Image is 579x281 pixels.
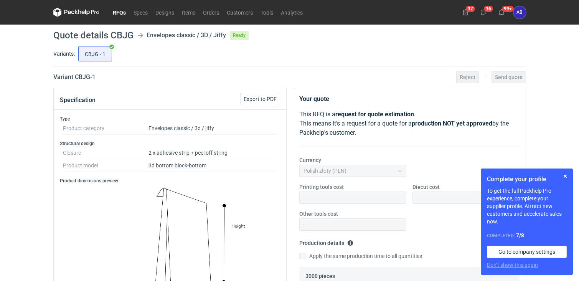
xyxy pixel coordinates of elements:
[199,8,223,17] a: Orders
[299,252,422,260] label: Apply the same production time to all quantities
[456,71,479,83] button: Reject
[513,6,526,19] div: Agnieszka Biniarz
[335,111,414,118] strong: request for quote estimation
[53,73,96,82] h2: Variant CBJG - 1
[277,8,307,17] a: Analytics
[148,159,277,172] dd: 3d bottom block-bottom
[53,8,99,17] svg: Packhelp Pro
[152,8,178,17] a: Designs
[495,74,523,80] span: Send quote
[63,159,148,172] dt: Product model
[148,122,277,135] dd: Envelopes classic / 3d / jiffy
[78,46,112,61] label: CBJG - 1
[412,183,440,191] label: Diecut cost
[487,175,567,184] h1: Complete your profile
[299,156,321,164] label: Currency
[487,187,567,225] p: To get the full Packhelp Pro experience, complete your supplier profile. Attract new customers an...
[130,8,152,17] a: Specs
[513,6,526,19] button: AB
[299,237,353,246] legend: Production details
[53,31,134,40] h1: Quote details CBJG
[230,31,249,40] span: Ready
[223,8,257,17] a: Customers
[477,6,490,18] button: 36
[53,50,75,58] label: Variants:
[148,147,277,159] dd: 2 x adhesive strip + peel off string
[240,93,280,105] button: Export to PDF
[63,122,148,135] dt: Product category
[63,147,148,159] dt: Closure
[60,116,280,122] h3: Type
[257,8,277,17] a: Tools
[412,120,492,127] strong: production NOT yet approved
[516,232,524,238] strong: 7 / 8
[487,246,567,258] a: Go to company settings
[109,8,130,17] a: RFQs
[60,91,96,109] button: Specification
[299,210,338,218] label: Other tools cost
[299,95,329,102] strong: Your quote
[60,140,280,147] h3: Structural design
[244,96,277,102] span: Export to PDF
[460,74,475,80] span: Reject
[459,6,472,18] button: 37
[561,172,570,181] button: Skip for now
[147,31,226,40] div: Envelopes classic / 3D / Jiffy
[299,183,344,191] label: Printing tools cost
[492,71,526,83] button: Send quote
[495,6,508,18] button: 99+
[305,270,335,279] legend: 3000 pieces
[487,261,538,269] button: Don’t show this again
[299,110,520,137] p: This RFQ is a . This means it's a request for a quote for a by the Packhelp's customer.
[178,8,199,17] a: Items
[60,178,280,184] h3: Product dimensions preview
[487,231,567,240] div: Completed:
